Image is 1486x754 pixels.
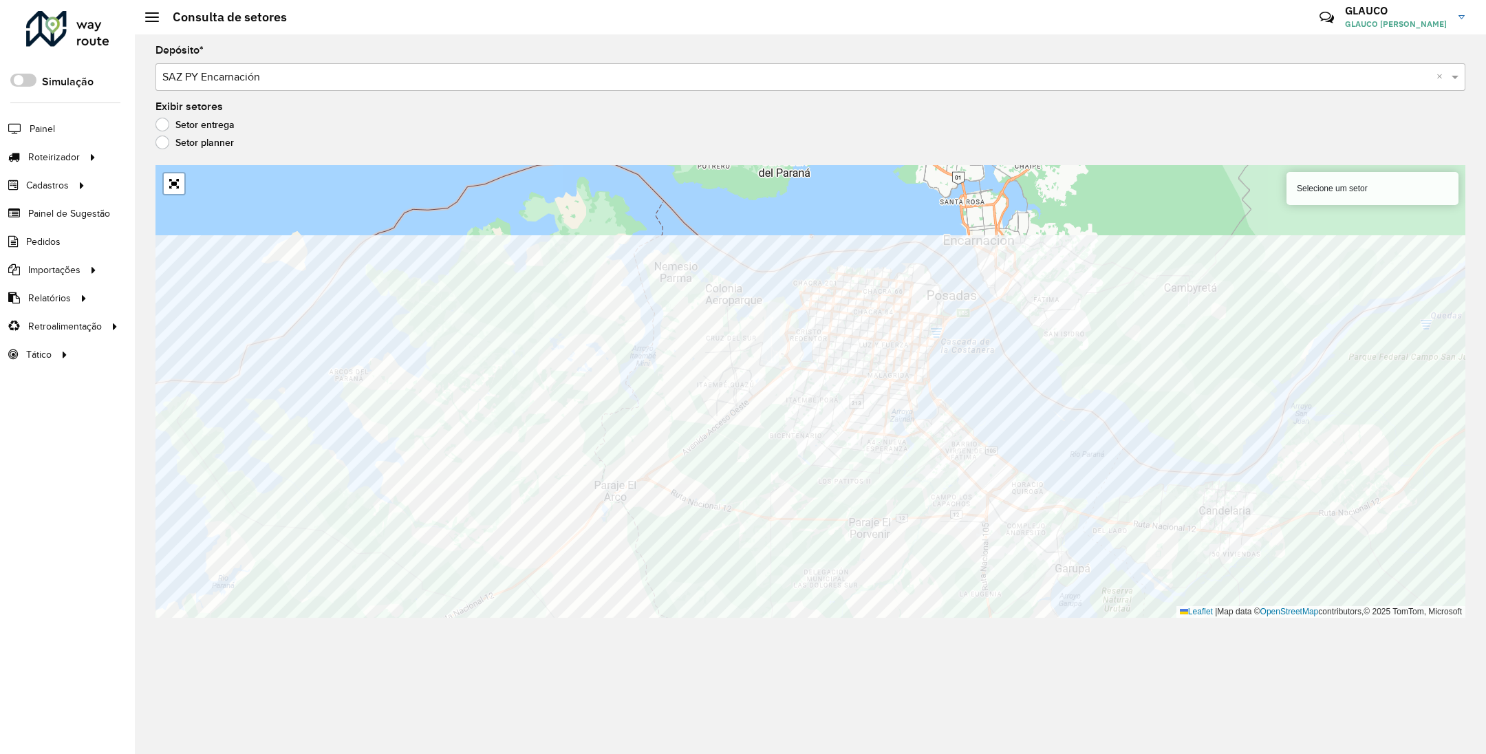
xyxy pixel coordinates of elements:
[1286,172,1458,205] div: Selecione um setor
[28,319,102,334] span: Retroalimentação
[42,74,94,90] label: Simulação
[26,347,52,362] span: Tático
[1345,18,1448,30] span: GLAUCO [PERSON_NAME]
[1215,607,1217,616] span: |
[26,235,61,249] span: Pedidos
[28,291,71,305] span: Relatórios
[30,122,55,136] span: Painel
[28,263,80,277] span: Importações
[28,150,80,164] span: Roteirizador
[159,10,287,25] h2: Consulta de setores
[155,98,223,115] label: Exibir setores
[1345,4,1448,17] h3: GLAUCO
[28,206,110,221] span: Painel de Sugestão
[26,178,69,193] span: Cadastros
[1312,3,1342,32] a: Contato Rápido
[1180,607,1213,616] a: Leaflet
[1260,607,1319,616] a: OpenStreetMap
[155,42,204,58] label: Depósito
[155,136,234,149] label: Setor planner
[1436,69,1448,85] span: Clear all
[1176,606,1465,618] div: Map data © contributors,© 2025 TomTom, Microsoft
[164,173,184,194] a: Abrir mapa em tela cheia
[155,118,235,131] label: Setor entrega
